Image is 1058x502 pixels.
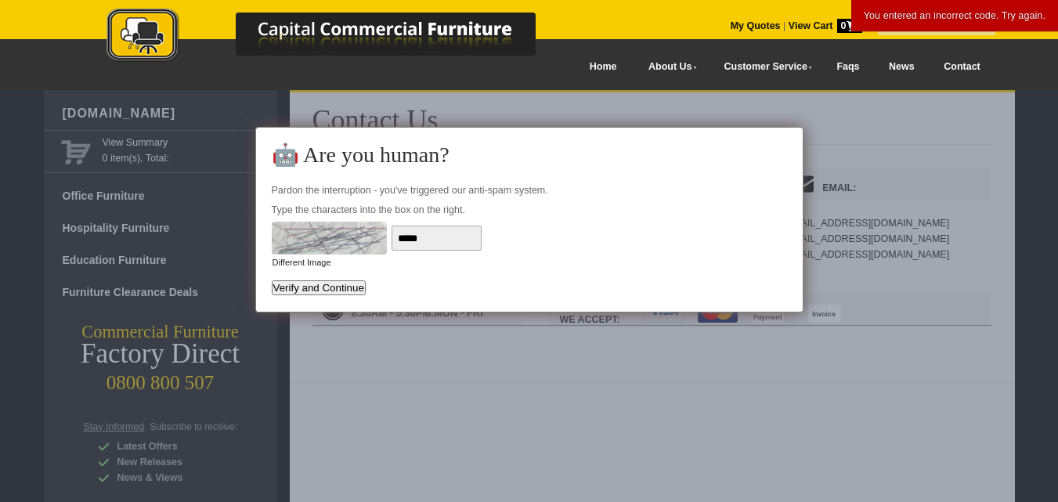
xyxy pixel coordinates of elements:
[273,258,331,267] a: Different Image
[631,49,706,85] a: About Us
[63,8,612,70] a: Capital Commercial Furniture Logo
[272,202,787,218] p: Type the characters into the box on the right.
[272,222,387,255] img: Type these characters into the box on the right
[272,143,787,167] h2: 🤖 Are you human?
[272,182,787,198] p: Pardon the interruption - you've triggered our anti-spam system.
[63,8,612,65] img: Capital Commercial Furniture Logo
[731,20,781,31] a: My Quotes
[789,20,862,31] strong: View Cart
[837,19,862,33] span: 0
[822,49,875,85] a: Faqs
[874,49,929,85] a: News
[785,20,861,31] a: View Cart0
[706,49,821,85] a: Customer Service
[272,280,366,295] button: Verify and Continue
[929,49,995,85] a: Contact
